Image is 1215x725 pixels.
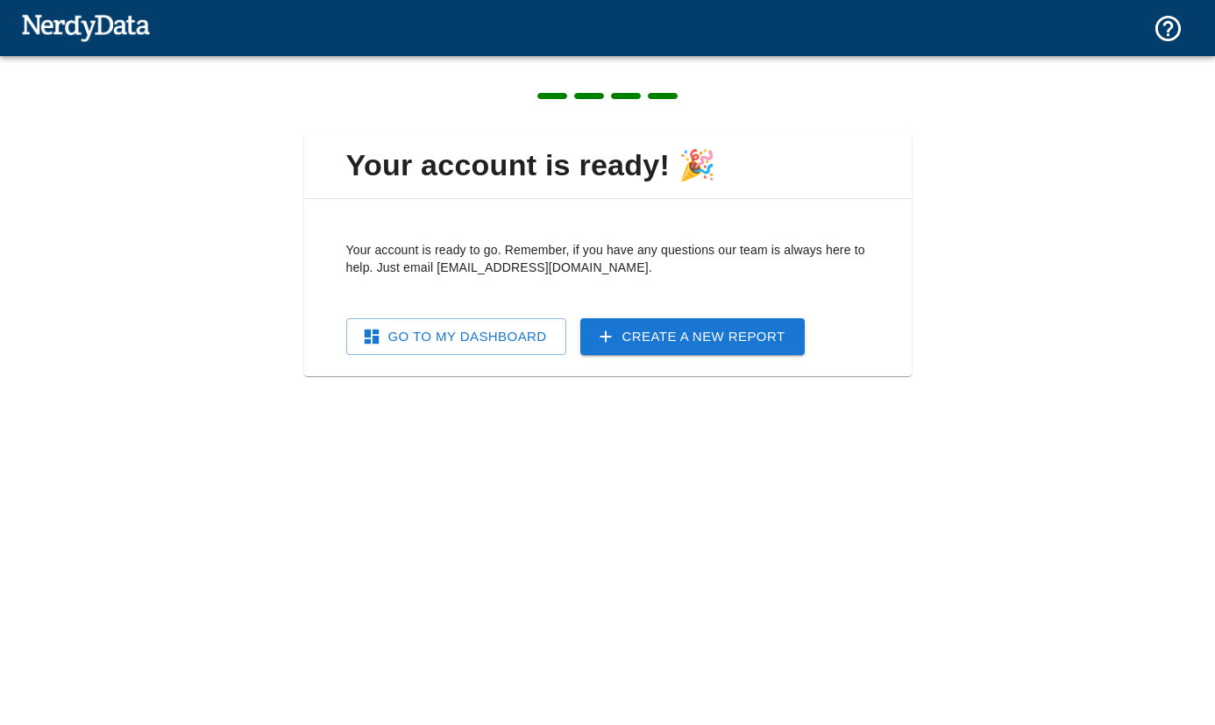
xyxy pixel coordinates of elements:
img: NerdyData.com [21,10,150,45]
span: Your account is ready! 🎉 [318,147,898,184]
a: Create a New Report [580,318,805,355]
p: Your account is ready to go. Remember, if you have any questions our team is always here to help.... [346,241,870,276]
button: Support and Documentation [1142,3,1194,54]
a: Go To My Dashboard [346,318,566,355]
